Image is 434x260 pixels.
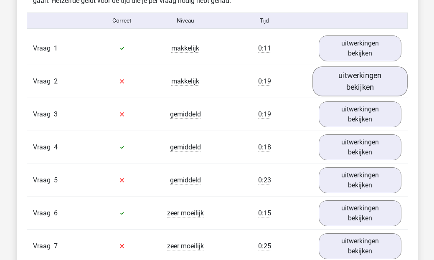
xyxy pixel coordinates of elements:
[258,110,271,119] span: 0:19
[54,110,58,118] span: 3
[312,66,408,96] a: uitwerkingen bekijken
[258,143,271,151] span: 0:18
[167,209,204,217] span: zeer moeilijk
[170,176,201,184] span: gemiddeld
[258,176,271,184] span: 0:23
[319,200,401,226] a: uitwerkingen bekijken
[54,176,58,184] span: 5
[258,242,271,250] span: 0:25
[319,167,401,193] a: uitwerkingen bekijken
[54,242,58,250] span: 7
[33,208,54,218] span: Vraag
[54,143,58,151] span: 4
[170,143,201,151] span: gemiddeld
[33,241,54,251] span: Vraag
[154,16,217,25] div: Niveau
[170,110,201,119] span: gemiddeld
[171,44,199,53] span: makkelijk
[54,209,58,217] span: 6
[319,35,401,61] a: uitwerkingen bekijken
[33,142,54,152] span: Vraag
[258,77,271,86] span: 0:19
[33,43,54,53] span: Vraag
[33,109,54,119] span: Vraag
[258,209,271,217] span: 0:15
[171,77,199,86] span: makkelijk
[33,175,54,185] span: Vraag
[319,233,401,259] a: uitwerkingen bekijken
[258,44,271,53] span: 0:11
[33,76,54,86] span: Vraag
[167,242,204,250] span: zeer moeilijk
[54,44,58,52] span: 1
[90,16,154,25] div: Correct
[54,77,58,85] span: 2
[319,134,401,160] a: uitwerkingen bekijken
[217,16,312,25] div: Tijd
[319,101,401,127] a: uitwerkingen bekijken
